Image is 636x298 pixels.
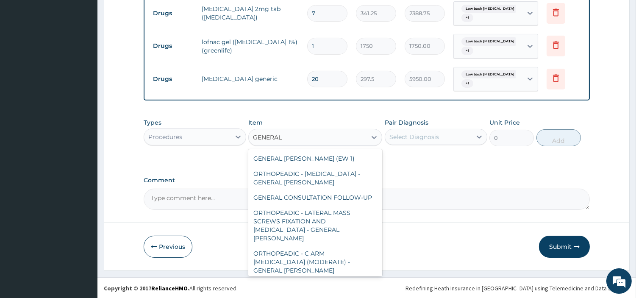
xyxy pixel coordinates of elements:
[248,166,382,190] div: ORTHOPEADIC - [MEDICAL_DATA] - GENERAL [PERSON_NAME]
[197,0,303,26] td: [MEDICAL_DATA] 2mg tab ([MEDICAL_DATA])
[149,6,197,21] td: Drugs
[461,14,473,22] span: + 1
[144,236,192,258] button: Previous
[385,118,428,127] label: Pair Diagnosis
[197,33,303,59] td: lofnac gel ([MEDICAL_DATA] 1%) (greenlife)
[149,71,197,87] td: Drugs
[44,47,142,58] div: Chat with us now
[104,284,189,292] strong: Copyright © 2017 .
[461,70,519,79] span: Low back [MEDICAL_DATA]
[139,4,159,25] div: Minimize live chat window
[16,42,34,64] img: d_794563401_company_1708531726252_794563401
[4,204,161,234] textarea: Type your message and hit 'Enter'
[151,284,188,292] a: RelianceHMO
[144,119,161,126] label: Types
[461,47,473,55] span: + 1
[149,38,197,54] td: Drugs
[539,236,590,258] button: Submit
[49,93,117,178] span: We're online!
[461,37,519,46] span: Low back [MEDICAL_DATA]
[248,190,382,205] div: GENERAL CONSULTATION FOLLOW-UP
[148,133,182,141] div: Procedures
[461,5,519,13] span: Low back [MEDICAL_DATA]
[536,129,581,146] button: Add
[248,151,382,166] div: GENERAL [PERSON_NAME] (EW 1)
[405,284,630,292] div: Redefining Heath Insurance in [GEOGRAPHIC_DATA] using Telemedicine and Data Science!
[197,70,303,87] td: [MEDICAL_DATA] generic
[248,246,382,278] div: ORTHOPEADIC - C ARM [MEDICAL_DATA] (MODERATE) - GENERAL [PERSON_NAME]
[489,118,520,127] label: Unit Price
[389,133,439,141] div: Select Diagnosis
[248,205,382,246] div: ORTHOPEADIC - LATERAL MASS SCREWS FIXATION AND [MEDICAL_DATA] - GENERAL [PERSON_NAME]
[248,118,263,127] label: Item
[144,177,590,184] label: Comment
[461,79,473,88] span: + 1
